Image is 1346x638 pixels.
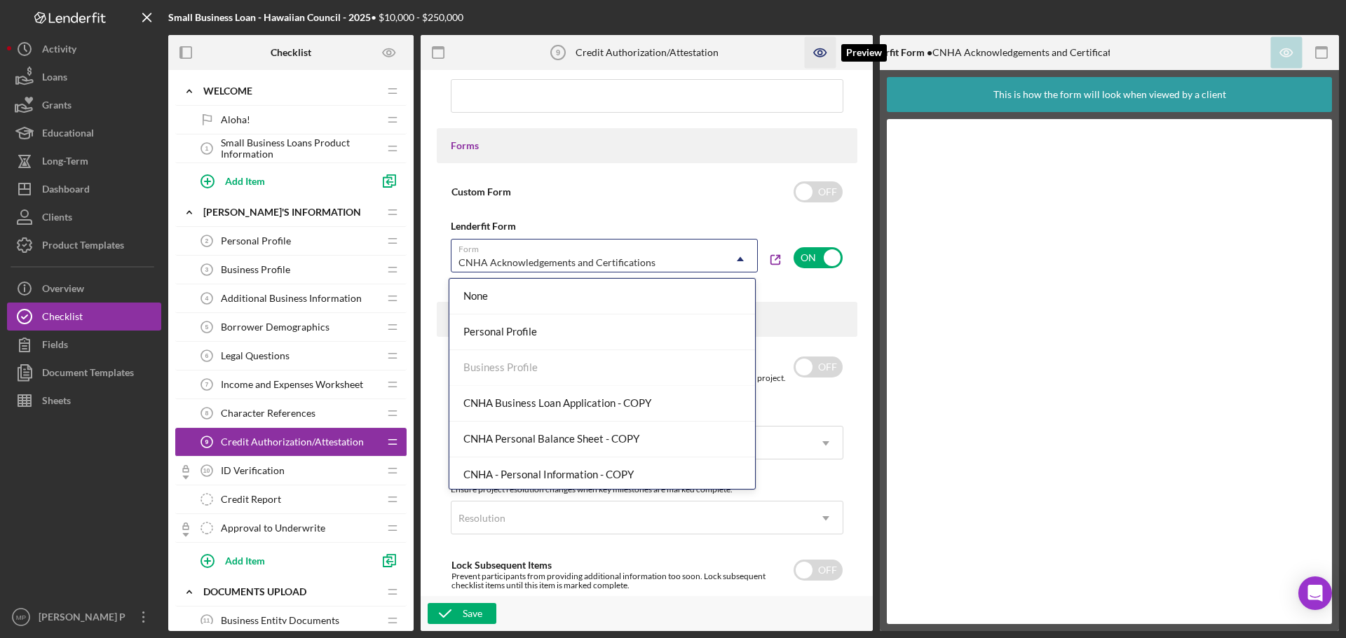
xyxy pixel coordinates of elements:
button: Add Item [189,167,372,195]
span: Approval to Underwrite [221,522,325,534]
span: Personal Profile [221,235,291,247]
tspan: 9 [555,48,559,57]
span: Aloha! [221,114,250,125]
div: This is how the form will look when viewed by a client [993,77,1226,112]
text: MP [16,613,26,621]
b: Lenderfit Form [451,220,516,232]
button: Add Item [189,546,372,574]
button: MP[PERSON_NAME] P [7,603,161,631]
b: Lenderfit Form • [859,46,932,58]
span: Small Business Loans Product Information [221,137,379,160]
tspan: 9 [205,438,209,445]
tspan: 3 [205,266,209,273]
div: Business Profile [449,350,755,386]
tspan: 10 [203,467,210,474]
div: CNHA Business Loan Application - COPY [449,386,755,422]
div: Open Intercom Messenger [1298,576,1332,610]
div: Prevent participants from providing additional information too soon. Lock subsequent checklist it... [451,571,794,591]
div: Forms [451,140,843,151]
span: Additional Business Information [221,293,362,304]
span: Legal Questions [221,350,290,361]
body: Rich Text Area. Press ALT-0 for help. [11,11,379,27]
span: Credit Report [221,494,281,505]
div: Add Item [225,547,265,574]
b: Checklist [271,47,311,58]
div: • $10,000 - $250,000 [168,12,463,23]
tspan: 7 [205,381,209,388]
div: WELCOME [203,85,379,97]
tspan: 8 [205,410,209,417]
span: Business Entity Documents [221,615,339,626]
tspan: 6 [205,352,209,359]
span: Income and Expenses Worksheet [221,379,363,390]
tspan: 2 [205,237,209,244]
span: Credit Authorization/Attestation [221,436,364,448]
label: Custom Form [451,186,511,197]
div: [PERSON_NAME]'S INFORMATION [203,207,379,218]
span: ID Verification [221,465,285,476]
div: Please fill out the form. [11,11,379,27]
div: DOCUMENTS UPLOAD [203,586,379,597]
div: Add Item [225,167,265,194]
div: CNHA - Personal Information - COPY [449,457,755,493]
div: Personal Profile [449,314,755,350]
tspan: 1 [205,145,209,152]
button: Save [428,603,496,624]
button: Preview as [374,37,405,69]
tspan: 4 [205,295,209,302]
span: Business Profile [221,264,290,275]
tspan: 5 [205,324,209,331]
b: Small Business Loan - Hawaiian Council - 2025 [168,11,371,23]
div: CNHA Acknowledgements and Certifications [458,257,655,268]
div: Credit Authorization/Attestation [576,47,719,58]
div: None [449,279,755,314]
div: [PERSON_NAME] P [35,603,126,634]
div: CNHA Acknowledgements and Certifications [859,47,1129,58]
div: Save [463,603,482,624]
label: Lock Subsequent Items [451,559,552,571]
div: Resolution [458,513,505,524]
div: CNHA Personal Balance Sheet - COPY [449,422,755,457]
tspan: 11 [203,617,210,624]
div: Ensure project resolution changes when key milestones are marked complete. [451,485,843,494]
